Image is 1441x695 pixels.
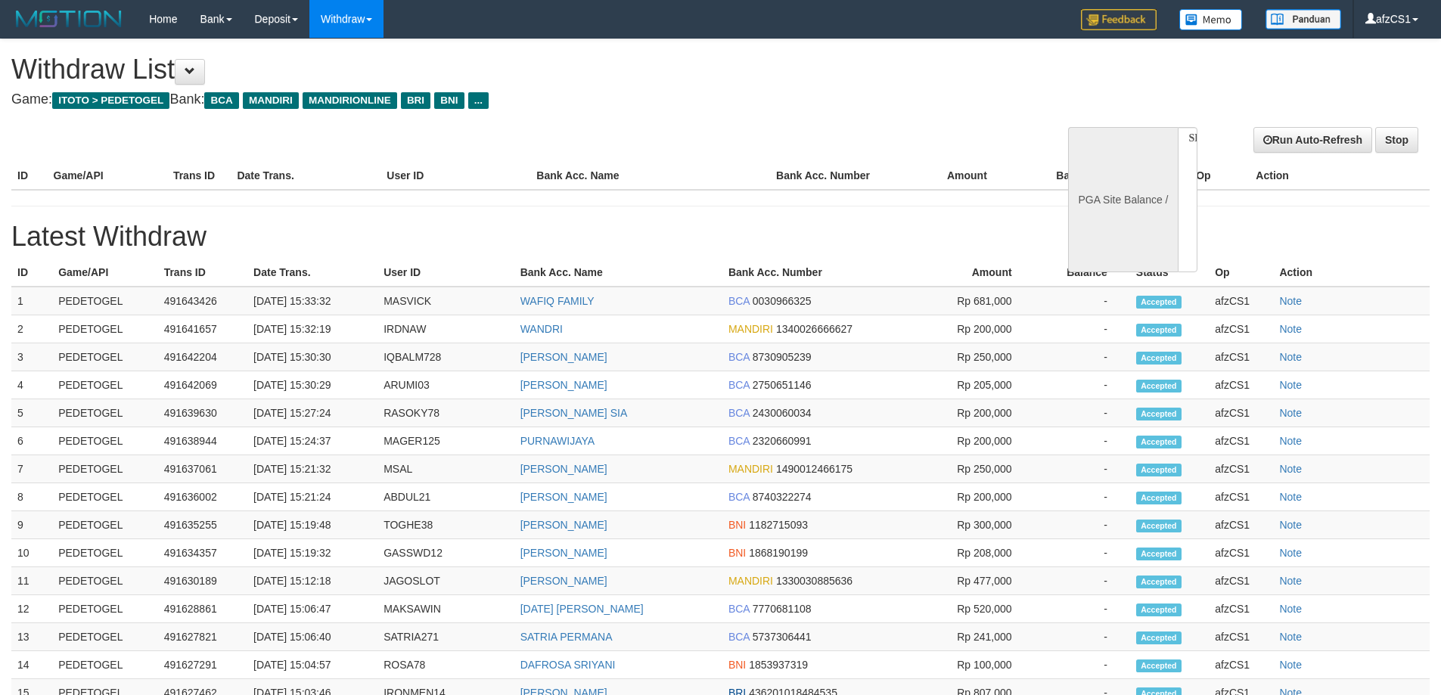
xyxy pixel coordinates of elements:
[377,315,514,343] td: IRDNAW
[11,287,52,315] td: 1
[514,259,722,287] th: Bank Acc. Name
[231,162,380,190] th: Date Trans.
[520,351,607,363] a: [PERSON_NAME]
[52,287,157,315] td: PEDETOGEL
[11,483,52,511] td: 8
[1035,399,1130,427] td: -
[922,483,1035,511] td: Rp 200,000
[11,259,52,287] th: ID
[377,511,514,539] td: TOGHE38
[1209,371,1273,399] td: afzCS1
[52,92,169,109] span: ITOTO > PEDETOGEL
[922,623,1035,651] td: Rp 241,000
[728,519,746,531] span: BNI
[1279,603,1302,615] a: Note
[1035,539,1130,567] td: -
[52,259,157,287] th: Game/API
[52,511,157,539] td: PEDETOGEL
[52,539,157,567] td: PEDETOGEL
[11,92,946,107] h4: Game: Bank:
[753,351,812,363] span: 8730905239
[52,483,157,511] td: PEDETOGEL
[1375,127,1418,153] a: Stop
[728,351,750,363] span: BCA
[11,651,52,679] td: 14
[11,8,126,30] img: MOTION_logo.png
[1209,651,1273,679] td: afzCS1
[247,371,377,399] td: [DATE] 15:30:29
[1035,567,1130,595] td: -
[1279,323,1302,335] a: Note
[753,491,812,503] span: 8740322274
[753,295,812,307] span: 0030966325
[1136,631,1182,644] span: Accepted
[1035,315,1130,343] td: -
[243,92,299,109] span: MANDIRI
[1136,408,1182,420] span: Accepted
[52,455,157,483] td: PEDETOGEL
[1279,631,1302,643] a: Note
[158,511,247,539] td: 491635255
[1279,407,1302,419] a: Note
[158,343,247,371] td: 491642204
[247,567,377,595] td: [DATE] 15:12:18
[753,435,812,447] span: 2320660991
[158,371,247,399] td: 491642069
[1035,455,1130,483] td: -
[204,92,238,109] span: BCA
[11,162,48,190] th: ID
[770,162,890,190] th: Bank Acc. Number
[11,371,52,399] td: 4
[1081,9,1157,30] img: Feedback.jpg
[1279,575,1302,587] a: Note
[1068,127,1177,272] div: PGA Site Balance /
[1266,9,1341,29] img: panduan.png
[749,519,808,531] span: 1182715093
[247,315,377,343] td: [DATE] 15:32:19
[11,399,52,427] td: 5
[753,379,812,391] span: 2750651146
[303,92,397,109] span: MANDIRIONLINE
[377,623,514,651] td: SATRIA271
[158,539,247,567] td: 491634357
[520,379,607,391] a: [PERSON_NAME]
[247,623,377,651] td: [DATE] 15:06:40
[1209,259,1273,287] th: Op
[1035,259,1130,287] th: Balance
[922,343,1035,371] td: Rp 250,000
[52,399,157,427] td: PEDETOGEL
[401,92,430,109] span: BRI
[11,343,52,371] td: 3
[434,92,464,109] span: BNI
[1209,511,1273,539] td: afzCS1
[158,483,247,511] td: 491636002
[1035,287,1130,315] td: -
[377,259,514,287] th: User ID
[48,162,167,190] th: Game/API
[520,463,607,475] a: [PERSON_NAME]
[377,399,514,427] td: RASOKY78
[52,427,157,455] td: PEDETOGEL
[1190,162,1250,190] th: Op
[247,651,377,679] td: [DATE] 15:04:57
[247,287,377,315] td: [DATE] 15:33:32
[890,162,1009,190] th: Amount
[247,539,377,567] td: [DATE] 15:19:32
[247,455,377,483] td: [DATE] 15:21:32
[922,651,1035,679] td: Rp 100,000
[728,631,750,643] span: BCA
[1136,492,1182,504] span: Accepted
[468,92,489,109] span: ...
[1136,296,1182,309] span: Accepted
[158,651,247,679] td: 491627291
[922,287,1035,315] td: Rp 681,000
[377,539,514,567] td: GASSWD12
[728,295,750,307] span: BCA
[728,407,750,419] span: BCA
[1179,9,1243,30] img: Button%20Memo.svg
[11,567,52,595] td: 11
[247,259,377,287] th: Date Trans.
[922,539,1035,567] td: Rp 208,000
[158,623,247,651] td: 491627821
[520,547,607,559] a: [PERSON_NAME]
